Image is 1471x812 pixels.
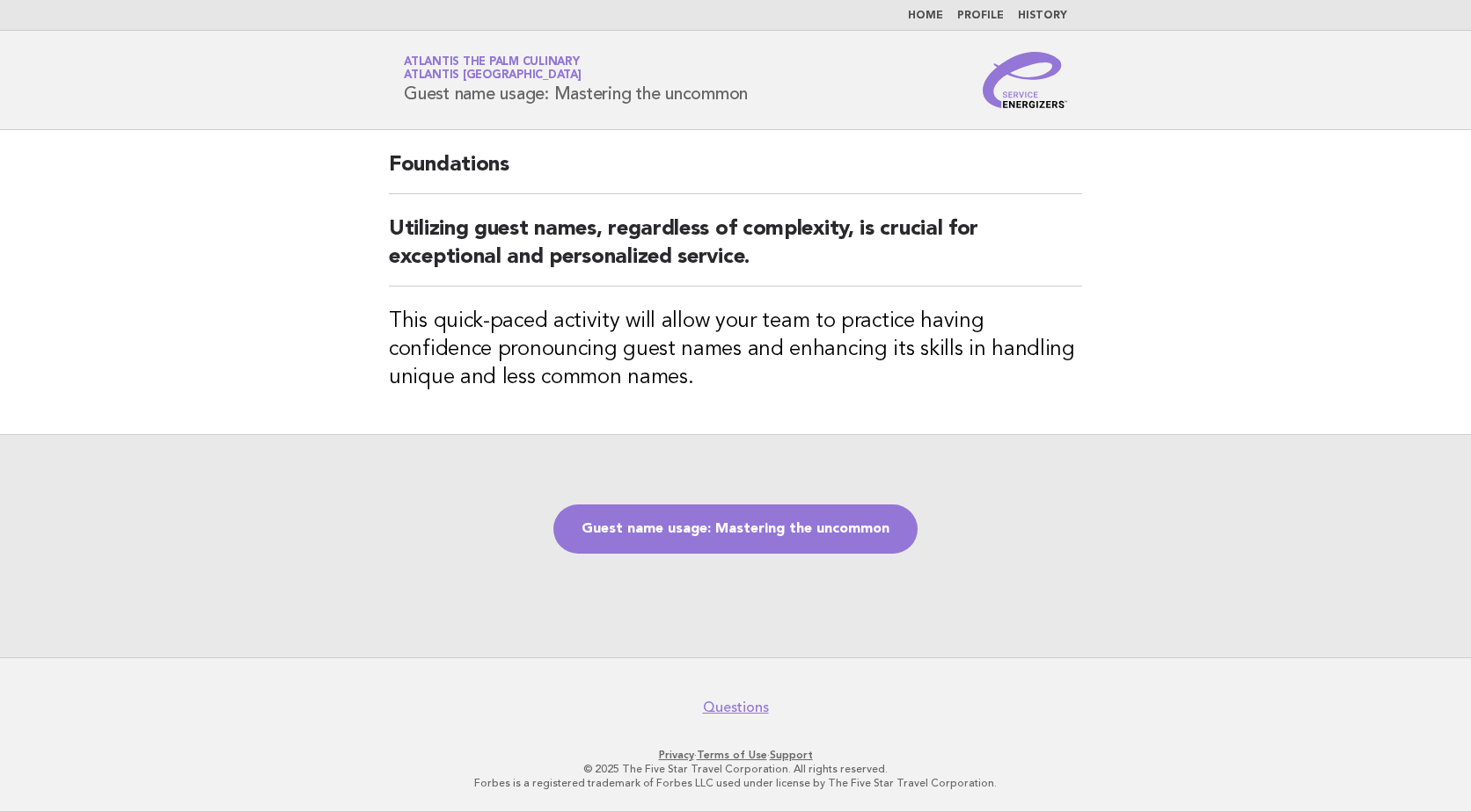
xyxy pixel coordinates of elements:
h2: Foundations [389,151,1082,194]
a: Home [908,11,943,21]
a: Questions [703,699,769,716]
h1: Guest name usage: Mastering the uncommon [404,57,748,103]
a: Privacy [659,749,694,761]
a: Atlantis The Palm CulinaryAtlantis [GEOGRAPHIC_DATA] [404,56,582,81]
a: Guest name usage: Mastering the uncommon [553,504,918,554]
a: Terms of Use [697,749,767,761]
p: Forbes is a registered trademark of Forbes LLC used under license by The Five Star Travel Corpora... [197,776,1274,790]
h2: Utilizing guest names, regardless of complexity, is crucial for exceptional and personalized serv... [389,215,1082,286]
p: © 2025 The Five Star Travel Corporation. All rights reserved. [197,762,1274,776]
span: Atlantis [GEOGRAPHIC_DATA] [404,70,582,82]
a: Support [770,749,813,761]
img: Service Energizers [983,52,1067,108]
h3: This quick-paced activity will allow your team to practice having confidence pronouncing guest na... [389,308,1082,392]
a: History [1018,11,1067,21]
a: Profile [957,11,1004,21]
p: · · [197,748,1274,762]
